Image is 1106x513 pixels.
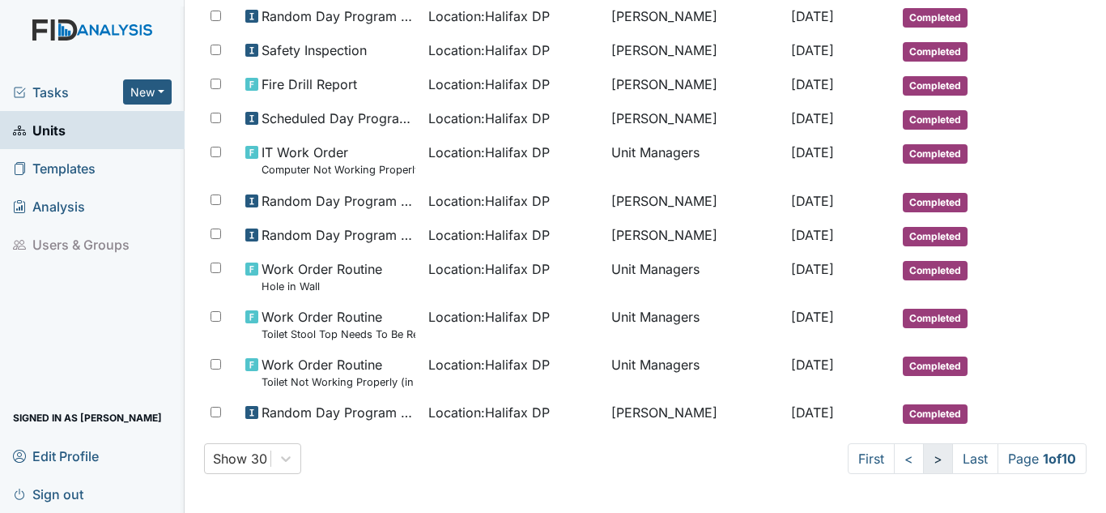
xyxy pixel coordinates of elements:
[428,41,550,60] span: Location : Halifax DP
[605,136,784,184] td: Unit Managers
[605,253,784,301] td: Unit Managers
[262,279,382,294] small: Hole in Wall
[428,355,550,374] span: Location : Halifax DP
[428,403,550,422] span: Location : Halifax DP
[262,75,357,94] span: Fire Drill Report
[605,219,784,253] td: [PERSON_NAME]
[13,443,99,468] span: Edit Profile
[13,405,162,430] span: Signed in as [PERSON_NAME]
[998,443,1087,474] span: Page
[428,6,550,26] span: Location : Halifax DP
[952,443,998,474] a: Last
[605,102,784,136] td: [PERSON_NAME]
[428,259,550,279] span: Location : Halifax DP
[262,41,367,60] span: Safety Inspection
[605,34,784,68] td: [PERSON_NAME]
[791,227,834,243] span: [DATE]
[262,143,415,177] span: IT Work Order Computer Not Working Properly
[13,194,85,219] span: Analysis
[791,261,834,277] span: [DATE]
[791,8,834,24] span: [DATE]
[262,191,415,211] span: Random Day Program Inspection
[13,83,123,102] a: Tasks
[428,307,550,327] span: Location : Halifax DP
[605,301,784,348] td: Unit Managers
[848,443,895,474] a: First
[262,6,415,26] span: Random Day Program Inspection
[262,374,415,390] small: Toilet Not Working Properly (in exercise room)
[262,355,415,390] span: Work Order Routine Toilet Not Working Properly (in exercise room)
[848,443,1087,474] nav: task-pagination
[791,110,834,126] span: [DATE]
[605,348,784,396] td: Unit Managers
[262,307,415,342] span: Work Order Routine Toilet Stool Top Needs To Be Replaced
[123,79,172,105] button: New
[605,396,784,430] td: [PERSON_NAME]
[262,109,415,128] span: Scheduled Day Program Inspection
[903,144,968,164] span: Completed
[1043,451,1076,467] strong: 1 of 10
[428,75,550,94] span: Location : Halifax DP
[605,185,784,219] td: [PERSON_NAME]
[13,118,66,143] span: Units
[262,162,415,177] small: Computer Not Working Properly
[428,109,550,128] span: Location : Halifax DP
[903,110,968,130] span: Completed
[923,443,953,474] a: >
[213,449,267,468] div: Show 30
[903,227,968,246] span: Completed
[791,76,834,92] span: [DATE]
[605,68,784,102] td: [PERSON_NAME]
[903,261,968,280] span: Completed
[903,404,968,424] span: Completed
[791,404,834,421] span: [DATE]
[903,193,968,212] span: Completed
[428,191,550,211] span: Location : Halifax DP
[262,327,415,342] small: Toilet Stool Top Needs To Be Replaced
[903,42,968,62] span: Completed
[791,144,834,160] span: [DATE]
[791,357,834,373] span: [DATE]
[791,309,834,325] span: [DATE]
[903,309,968,328] span: Completed
[262,225,415,245] span: Random Day Program Inspection
[262,259,382,294] span: Work Order Routine Hole in Wall
[903,8,968,28] span: Completed
[428,225,550,245] span: Location : Halifax DP
[903,76,968,96] span: Completed
[13,481,83,507] span: Sign out
[894,443,924,474] a: <
[791,193,834,209] span: [DATE]
[428,143,550,162] span: Location : Halifax DP
[903,357,968,376] span: Completed
[262,403,415,422] span: Random Day Program Inspection
[13,156,96,181] span: Templates
[791,42,834,58] span: [DATE]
